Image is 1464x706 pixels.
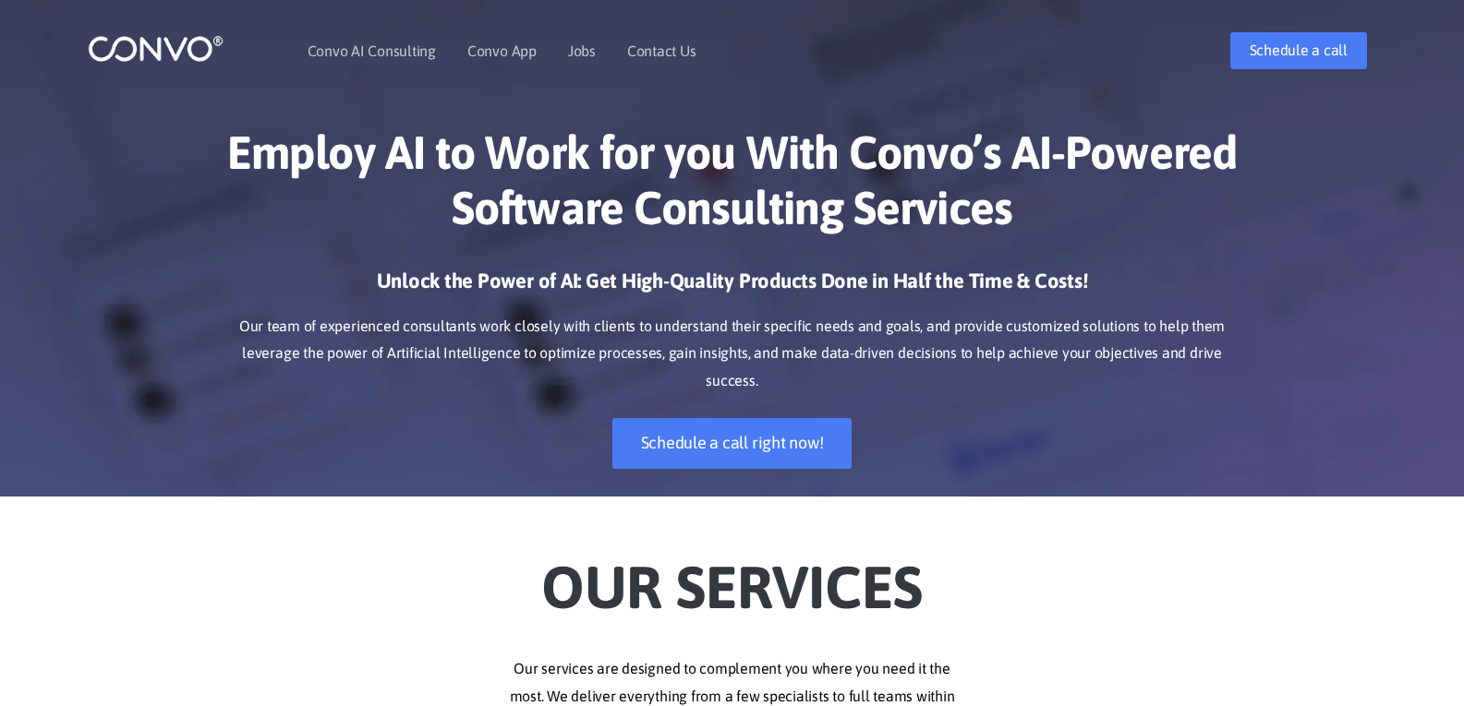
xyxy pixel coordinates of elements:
a: Convo App [467,43,537,58]
a: Schedule a call right now! [612,418,853,469]
img: logo_1.png [88,34,224,63]
p: Our team of experienced consultants work closely with clients to understand their specific needs ... [220,313,1245,396]
a: Contact Us [627,43,696,58]
a: Convo AI Consulting [308,43,436,58]
a: Jobs [568,43,596,58]
a: Schedule a call [1230,32,1367,69]
h1: Employ AI to Work for you With Convo’s AI-Powered Software Consulting Services [220,125,1245,249]
h3: Unlock the Power of AI: Get High-Quality Products Done in Half the Time & Costs! [220,268,1245,308]
h2: Our Services [220,524,1245,628]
